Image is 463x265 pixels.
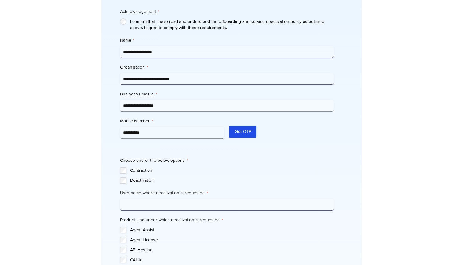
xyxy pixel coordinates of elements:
legend: Choose one of the below options [120,157,188,164]
button: Get OTP [229,126,256,138]
label: Contraction [130,167,334,174]
label: Agent License [130,237,334,243]
legend: Product Line under which deactivation is requested [120,217,223,223]
label: Mobile Number [120,118,224,124]
label: CALite [130,257,334,263]
label: Agent Assist [130,227,334,233]
label: User name where deactivation is requested [120,190,334,196]
label: I confirm that I have read and understood the offboarding and service deactivation policy as outl... [130,18,334,31]
label: Name [120,37,334,43]
label: Deactivation [130,177,334,184]
label: API Hosting [130,247,334,253]
legend: Acknowledgement [120,8,159,15]
label: Business Email id [120,91,334,97]
label: Organisation [120,64,334,70]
